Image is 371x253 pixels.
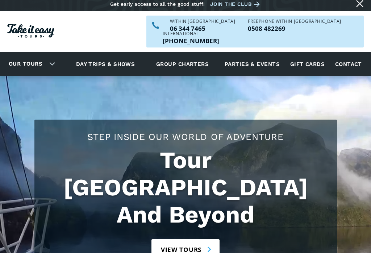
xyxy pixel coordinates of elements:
[170,25,235,32] a: Call us within NZ on 063447465
[163,38,219,44] p: [PHONE_NUMBER]
[42,130,330,143] h2: Step Inside Our World Of Adventure
[42,147,330,228] h1: Tour [GEOGRAPHIC_DATA] And Beyond
[163,38,219,44] a: Call us outside of NZ on +6463447465
[7,20,54,43] a: Homepage
[3,55,48,72] a: Our tours
[7,24,54,38] img: Take it easy Tours logo
[248,25,341,32] a: Call us freephone within NZ on 0508482269
[170,25,235,32] p: 06 344 7465
[332,54,366,74] a: Contact
[248,19,341,24] div: Freephone WITHIN [GEOGRAPHIC_DATA]
[170,19,235,24] div: WITHIN [GEOGRAPHIC_DATA]
[110,1,205,7] div: Get early access to all the good stuff!
[248,25,341,32] p: 0508 482269
[67,54,144,74] a: Day trips & shows
[163,32,219,36] div: International
[287,54,329,74] a: Gift cards
[147,54,218,74] a: Group charters
[221,54,283,74] a: Parties & events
